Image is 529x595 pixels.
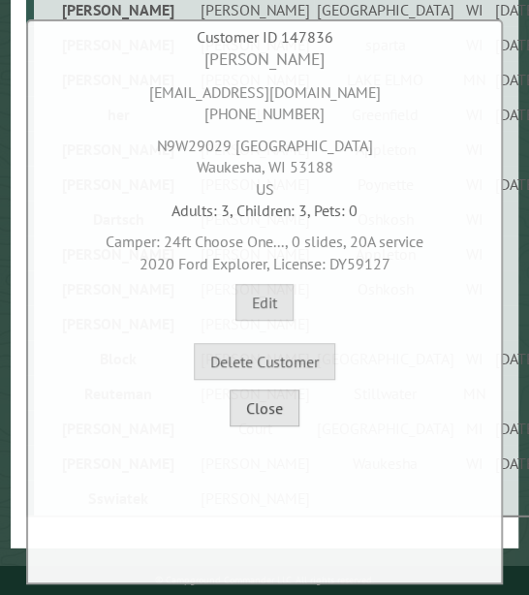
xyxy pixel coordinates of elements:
[139,254,389,273] span: 2020 Ford Explorer, License: DY59127
[230,390,299,426] button: Close
[33,26,495,47] div: Customer ID 147836
[33,47,495,72] div: [PERSON_NAME]
[33,200,495,221] div: Adults: 3, Children: 3, Pets: 0
[155,574,374,586] small: © Campground Commander LLC. All rights reserved.
[33,125,495,200] div: N9W29029 [GEOGRAPHIC_DATA] Waukesha, WI 53188 US
[33,72,495,125] div: [EMAIL_ADDRESS][DOMAIN_NAME] [PHONE_NUMBER]
[235,284,294,321] button: Edit
[33,221,495,274] div: Camper: 24ft Choose One..., 0 slides, 20A service
[194,343,335,380] button: Delete Customer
